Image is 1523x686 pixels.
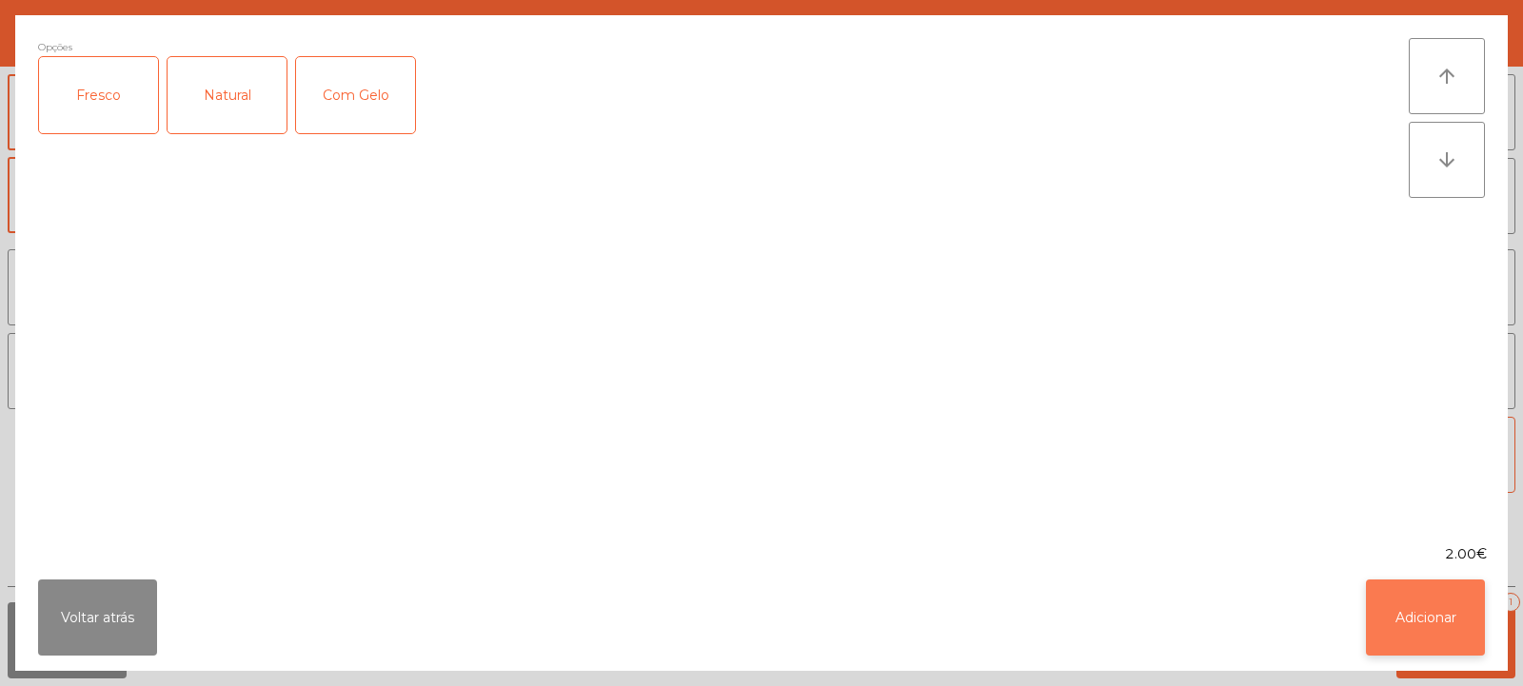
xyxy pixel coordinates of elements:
[1409,38,1485,114] button: arrow_upward
[1435,65,1458,88] i: arrow_upward
[1409,122,1485,198] button: arrow_downward
[296,57,415,133] div: Com Gelo
[38,579,157,656] button: Voltar atrás
[168,57,287,133] div: Natural
[1435,148,1458,171] i: arrow_downward
[15,544,1508,564] div: 2.00€
[38,38,72,56] span: Opções
[1366,579,1485,656] button: Adicionar
[39,57,158,133] div: Fresco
